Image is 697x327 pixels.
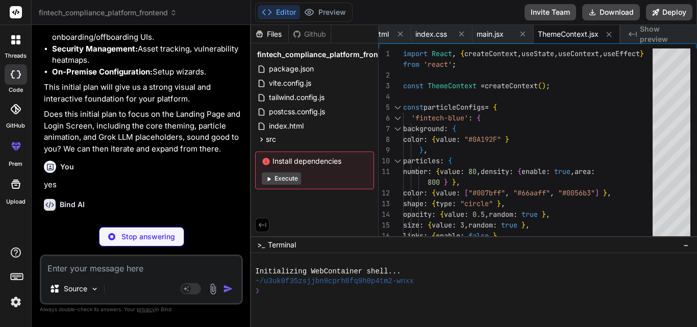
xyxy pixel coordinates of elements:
[60,199,85,210] h6: Bind AI
[403,231,424,240] span: links
[468,231,489,240] span: false
[493,231,497,240] span: }
[379,145,390,156] div: 9
[436,231,460,240] span: enable
[640,49,644,58] span: }
[525,4,576,20] button: Invite Team
[554,49,558,58] span: ,
[591,167,595,176] span: :
[538,81,542,90] span: (
[262,172,301,185] button: Execute
[258,5,300,19] button: Editor
[575,167,591,176] span: area
[289,29,331,39] div: Github
[497,231,501,240] span: ,
[428,81,477,90] span: ThemeContext
[521,49,554,58] span: useState
[582,4,640,20] button: Download
[137,306,155,312] span: privacy
[424,145,428,155] span: ,
[52,67,153,77] strong: On-Premise Configuration:
[546,167,550,176] span: :
[472,210,485,219] span: 0.5
[9,160,22,168] label: prem
[432,135,436,144] span: {
[452,199,456,208] span: :
[379,188,390,198] div: 12
[403,220,419,230] span: size
[411,113,468,122] span: 'fintech-blue'
[440,156,444,165] span: :
[481,81,485,90] span: =
[391,156,404,166] div: Click to collapse the range.
[481,167,509,176] span: density
[485,103,489,112] span: =
[223,284,233,294] img: icon
[521,220,526,230] span: }
[44,179,241,191] p: yes
[403,210,432,219] span: opacity
[558,49,599,58] span: useContext
[424,231,428,240] span: :
[403,135,424,144] span: color
[379,220,390,231] div: 15
[64,284,87,294] p: Source
[546,81,550,90] span: ;
[419,220,424,230] span: :
[681,237,691,253] button: −
[415,29,447,39] span: index.css
[542,81,546,90] span: )
[391,102,404,113] div: Click to collapse the range.
[403,103,424,112] span: const
[257,49,394,60] span: fintech_compliance_platform_frontend
[419,145,424,155] span: }
[526,220,530,230] span: ,
[90,285,99,293] img: Pick Models
[460,49,464,58] span: {
[379,134,390,145] div: 8
[603,188,607,197] span: }
[255,286,260,296] span: ❯
[379,166,390,177] div: 11
[485,81,538,90] span: createContext
[440,210,444,219] span: {
[268,240,296,250] span: Terminal
[464,49,517,58] span: createContext
[379,81,390,91] div: 3
[268,63,315,75] span: package.json
[6,197,26,206] label: Upload
[599,49,603,58] span: ,
[52,44,138,54] strong: Security Management:
[428,220,432,230] span: {
[7,293,24,311] img: settings
[505,188,509,197] span: ,
[509,167,513,176] span: :
[300,5,350,19] button: Preview
[403,60,419,69] span: from
[424,60,452,69] span: 'react'
[424,135,428,144] span: :
[121,232,175,242] p: Stop answering
[452,220,456,230] span: :
[379,231,390,241] div: 16
[403,49,428,58] span: import
[251,29,288,39] div: Files
[493,220,497,230] span: :
[432,231,436,240] span: {
[9,86,23,94] label: code
[460,231,464,240] span: :
[683,240,689,250] span: −
[391,113,404,123] div: Click to collapse the range.
[460,199,493,208] span: "circle"
[262,156,367,166] span: Install dependencies
[6,121,25,130] label: GitHub
[464,135,501,144] span: "#0A192F"
[379,123,390,134] div: 7
[468,188,505,197] span: "#007bff"
[424,188,428,197] span: :
[432,210,436,219] span: :
[436,167,440,176] span: {
[432,49,452,58] span: React
[436,188,456,197] span: value
[513,210,517,219] span: :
